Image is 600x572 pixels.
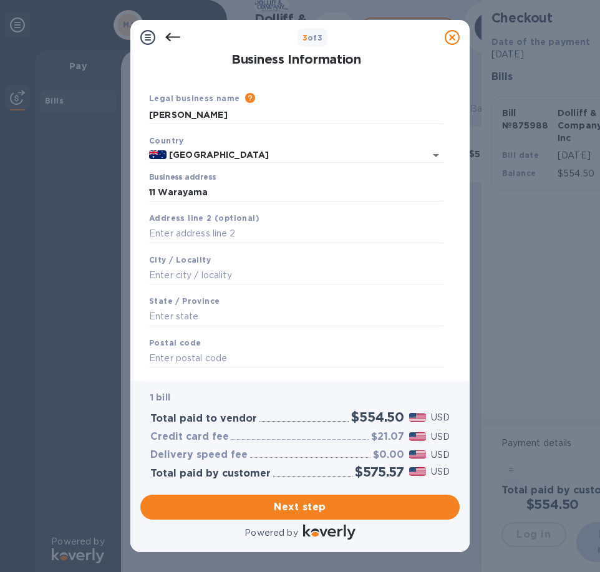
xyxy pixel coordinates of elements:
h3: $0.00 [373,449,404,461]
button: Open [427,147,445,164]
h3: Delivery speed fee [150,449,248,461]
input: Enter address line 2 [149,225,443,243]
label: Business address [149,174,216,182]
b: 1 bill [150,392,170,402]
input: Enter city / locality [149,266,443,285]
p: USD [431,411,450,424]
span: Next step [150,500,450,515]
b: Address line 2 (optional) [149,213,259,223]
h3: Total paid to vendor [150,413,257,425]
p: USD [431,448,450,462]
p: USD [431,430,450,444]
input: Enter postal code [149,349,443,368]
h3: Credit card fee [150,431,229,443]
h2: $554.50 [351,409,404,425]
p: Powered by [244,526,298,540]
input: Enter legal business name [149,105,443,124]
img: Logo [303,525,356,540]
b: Legal business name [149,94,240,103]
h3: $21.07 [371,431,404,443]
span: 3 [302,33,307,42]
b: Country [149,136,184,145]
h1: Business Information [147,52,446,67]
input: Enter state [149,308,443,326]
input: Select country [167,147,409,163]
img: USD [409,450,426,459]
img: AU [149,150,167,159]
b: State / Province [149,296,220,306]
b: of 3 [302,33,323,42]
img: USD [409,413,426,422]
input: Enter address [149,183,443,201]
h2: $575.57 [355,464,404,480]
p: USD [431,465,450,478]
button: Next step [140,495,460,520]
img: USD [409,432,426,441]
img: USD [409,467,426,476]
b: Postal code [149,338,201,347]
b: City / Locality [149,255,211,264]
h3: Total paid by customer [150,468,271,480]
